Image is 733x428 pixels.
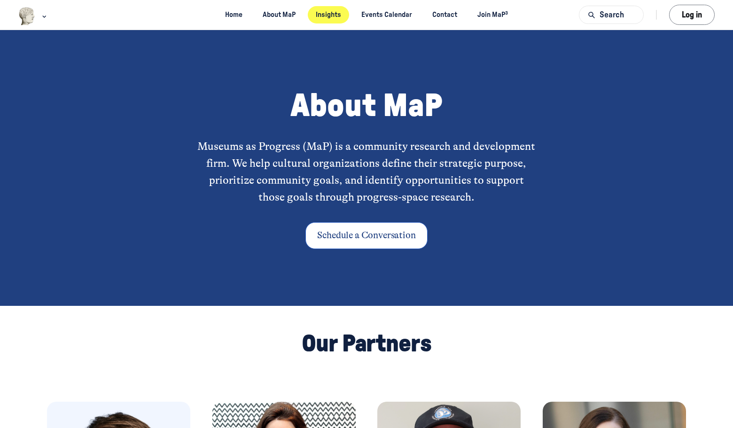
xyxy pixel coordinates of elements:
span: Museums as Progress (MaP) is a community research and development firm. We help cultural organiza... [197,140,538,203]
button: Log in [669,5,715,25]
a: About MaP [255,6,304,23]
img: Museums as Progress logo [18,7,36,25]
button: Search [579,6,644,24]
input: Enter email [105,55,203,77]
a: Join MaP³ [469,6,516,23]
span: Email [105,43,130,54]
a: Events Calendar [353,6,421,23]
button: Museums as Progress logo [18,6,49,26]
button: Send Me the Newsletter [209,55,321,77]
a: Insights [308,6,350,23]
a: Home [217,6,250,23]
span: Name [1,43,27,54]
input: Enter name [1,55,99,77]
span: About MaP [290,90,443,122]
a: Schedule a Conversation [305,222,427,249]
span: Our Partners [302,332,432,356]
a: Contact [424,6,466,23]
p: Schedule a Conversation [317,228,415,243]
